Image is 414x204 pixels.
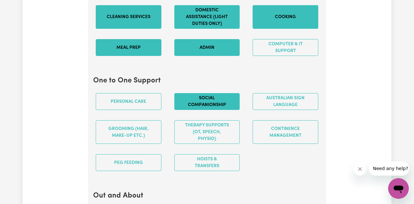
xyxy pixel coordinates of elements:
button: Therapy Supports (OT, speech, physio) [174,120,240,144]
button: PEG feeding [96,154,161,171]
button: Meal prep [96,39,161,56]
button: Domestic assistance (light duties only) [174,5,240,29]
iframe: Close message [354,163,366,176]
h2: One to One Support [93,77,321,85]
button: Admin [174,39,240,56]
h2: Out and About [93,192,321,200]
button: Grooming (hair, make-up etc.) [96,120,161,144]
button: Hoists & transfers [174,154,240,171]
iframe: Message from company [369,161,409,176]
button: Social companionship [174,93,240,110]
button: Computer & IT Support [253,39,318,56]
button: Continence management [253,120,318,144]
button: Cooking [253,5,318,29]
button: Australian Sign Language [253,93,318,110]
iframe: Button to launch messaging window [388,178,409,199]
button: Personal care [96,93,161,110]
button: Cleaning services [96,5,161,29]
